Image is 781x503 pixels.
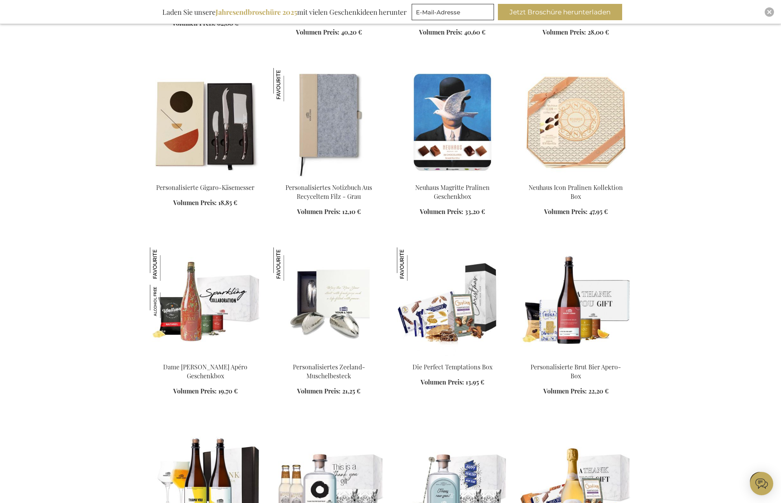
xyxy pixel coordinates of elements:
a: Personalised Zeeland Mussel Cutlery Personalisiertes Zeeland-Muschelbesteck [273,353,384,360]
a: Volumen Preis: 47,95 € [544,207,608,216]
a: Volumen Preis: 33,20 € [420,207,485,216]
span: Volumen Preis: [543,387,587,395]
span: 47,95 € [589,207,608,216]
span: 28,00 € [588,28,609,36]
a: Personalised Gigaro Cheese Knives [150,174,261,181]
span: Volumen Preis: [297,387,341,395]
img: Personalisiertes Zeeland-Muschelbesteck [273,247,307,281]
span: Volumen Preis: [173,387,217,395]
span: 18,85 € [218,198,237,207]
div: Close [765,7,774,17]
img: Neuhaus Magritte Pralinen Geschenkbox [397,68,508,177]
div: Laden Sie unsere mit vielen Geschenkideen herunter [159,4,410,20]
img: Die Perfect Temptations Box [397,247,430,281]
span: Volumen Preis: [296,28,339,36]
form: marketing offers and promotions [412,4,496,23]
img: Personalised Gigaro Cheese Knives [150,68,261,177]
a: Personalised Recycled Felt Notebook - Grey Personalisiertes Notizbuch Aus Recyceltem Filz - Grau [273,174,384,181]
a: Volumen Preis: 18,85 € [173,198,237,207]
a: The Perfect Temptations Box Die Perfect Temptations Box [397,353,508,360]
a: Personalisierte Gigaro-Käsemesser [156,183,254,191]
a: Die Perfect Temptations Box [412,363,492,371]
input: E-Mail-Adresse [412,4,494,20]
span: 12,10 € [342,207,361,216]
span: Volumen Preis: [421,378,464,386]
span: 40,20 € [341,28,362,36]
span: Volumen Preis: [419,28,463,36]
button: Jetzt Broschüre herunterladen [498,4,622,20]
span: 21,25 € [342,387,360,395]
a: Volumen Preis: 40,20 € [296,28,362,37]
img: The Perfect Temptations Box [397,247,508,356]
span: Volumen Preis: [297,207,341,216]
span: Volumen Preis: [543,28,586,36]
a: Volumen Preis: 21,25 € [297,387,360,396]
span: 40,60 € [464,28,485,36]
span: Volumen Preis: [420,207,463,216]
a: Personalisiertes Zeeland-Muschelbesteck [293,363,365,380]
a: Dame [PERSON_NAME] Apéro Geschenkbox [163,363,247,380]
a: Personalisiertes Notizbuch Aus Recyceltem Filz - Grau [285,183,372,200]
img: Personalised Recycled Felt Notebook - Grey [273,68,384,177]
a: Volumen Preis: 13,95 € [421,378,484,387]
span: 22,20 € [588,387,609,395]
a: Personalisierte Brut Bier Apero-Box [531,363,621,380]
b: Jahresendbroschüre 2025 [216,7,297,17]
span: 19,70 € [218,387,238,395]
a: Neuhaus Icon Pralinen Kollektion Box [529,183,623,200]
a: Volumen Preis: 40,60 € [419,28,485,37]
a: Neuhaus Magritte Pralinen Geschenkbox [397,174,508,181]
a: Personalised Champagne Beer Apero Box [520,353,631,360]
a: Neuhaus Magritte Pralinen Geschenkbox [415,183,490,200]
span: Volumen Preis: [544,207,588,216]
img: Personalised Zeeland Mussel Cutlery [273,247,384,356]
a: Dame Jeanne Biermocktail Apéro Geschenkbox Dame Jeanne Biermocktail Apéro Geschenkbox Dame Jeanne... [150,353,261,360]
a: Volumen Preis: 22,20 € [543,387,609,396]
span: Volumen Preis: [173,198,217,207]
span: 13,95 € [466,378,484,386]
iframe: belco-activator-frame [750,472,773,495]
img: Neuhaus Icon Pralinen Kollektion Box - Exclusive Business Gifts [520,68,631,177]
img: Dame Jeanne Biermocktail Apéro Geschenkbox [150,247,261,356]
a: Neuhaus Icon Pralinen Kollektion Box - Exclusive Business Gifts [520,174,631,181]
span: 33,20 € [465,207,485,216]
a: Volumen Preis: 28,00 € [543,28,609,37]
img: Close [767,10,772,14]
img: Dame Jeanne Biermocktail Apéro Geschenkbox [150,247,183,281]
img: Personalisiertes Notizbuch Aus Recyceltem Filz - Grau [273,68,307,101]
img: Dame Jeanne Biermocktail Apéro Geschenkbox [150,285,183,318]
a: Volumen Preis: 19,70 € [173,387,238,396]
a: Volumen Preis: 12,10 € [297,207,361,216]
img: Personalised Champagne Beer Apero Box [520,247,631,356]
